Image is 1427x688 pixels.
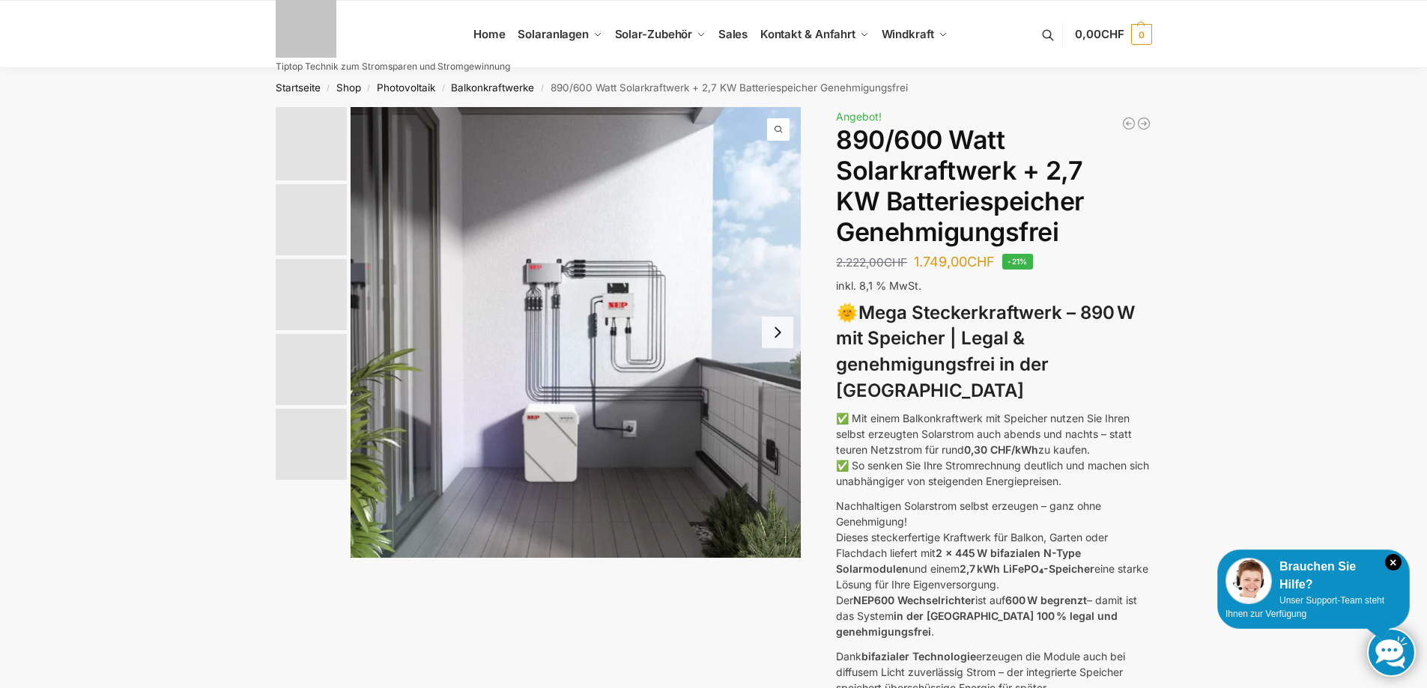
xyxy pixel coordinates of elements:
img: Balkonkraftwerk mit 2,7kw Speicher [351,107,802,558]
strong: in der [GEOGRAPHIC_DATA] 100 % legal und genehmigungsfrei [836,609,1118,638]
strong: 600 W begrenzt [1005,594,1087,606]
strong: 2,7 kWh LiFePO₄-Speicher [960,562,1094,575]
span: Sales [718,27,748,41]
span: Solaranlagen [518,27,589,41]
span: CHF [884,255,907,270]
strong: Mega Steckerkraftwerk – 890 W mit Speicher | Legal & genehmigungsfrei in der [GEOGRAPHIC_DATA] [836,302,1135,401]
bdi: 2.222,00 [836,255,907,270]
p: ✅ Mit einem Balkonkraftwerk mit Speicher nutzen Sie Ihren selbst erzeugten Solarstrom auch abends... [836,410,1151,489]
span: Unser Support-Team steht Ihnen zur Verfügung [1225,595,1384,619]
p: Tiptop Technik zum Stromsparen und Stromgewinnung [276,62,510,71]
strong: bifazialer Technologie [861,650,976,663]
strong: NEP600 Wechselrichter [853,594,975,606]
span: 0 [1131,24,1152,45]
img: Balkonkraftwerk mit 2,7kw Speicher [276,184,347,255]
a: Steckerkraftwerk mit 2,7kwh-SpeicherBalkonkraftwerk mit 27kw Speicher [351,107,802,558]
span: / [435,82,451,94]
span: Windkraft [882,27,934,41]
a: Shop [336,82,361,94]
a: Solaranlagen [512,1,608,68]
p: Nachhaltigen Solarstrom selbst erzeugen – ganz ohne Genehmigung! Dieses steckerfertige Kraftwerk ... [836,498,1151,639]
img: Bificial 30 % mehr Leistung [276,409,347,480]
a: Balkonkraftwerke [451,82,534,94]
a: Windkraft [875,1,954,68]
span: 0,00 [1075,27,1124,41]
a: Startseite [276,82,321,94]
a: Kontakt & Anfahrt [754,1,875,68]
i: Schließen [1385,554,1402,570]
span: CHF [967,254,995,270]
span: CHF [1101,27,1124,41]
a: Solar-Zubehör [608,1,712,68]
img: Balkonkraftwerk mit 2,7kw Speicher [276,107,347,180]
button: Next slide [762,317,793,348]
span: / [361,82,377,94]
strong: 2 x 445 W bifazialen N-Type Solarmodulen [836,547,1081,575]
a: Photovoltaik [377,82,435,94]
a: Balkonkraftwerk 890 Watt Solarmodulleistung mit 2kW/h Zendure Speicher [1136,116,1151,131]
strong: 0,30 CHF/kWh [964,443,1038,456]
span: -21% [1002,254,1033,270]
a: Sales [712,1,754,68]
img: Customer service [1225,558,1272,604]
span: Angebot! [836,110,882,123]
img: BDS1000 [276,334,347,405]
a: Balkonkraftwerk 600/810 Watt Fullblack [1121,116,1136,131]
img: Bificial im Vergleich zu billig Modulen [276,259,347,330]
h3: 🌞 [836,300,1151,404]
h1: 890/600 Watt Solarkraftwerk + 2,7 KW Batteriespeicher Genehmigungsfrei [836,125,1151,247]
div: Brauchen Sie Hilfe? [1225,558,1402,594]
span: Kontakt & Anfahrt [760,27,855,41]
span: / [321,82,336,94]
span: Solar-Zubehör [615,27,693,41]
a: 0,00CHF 0 [1075,12,1151,57]
bdi: 1.749,00 [914,254,995,270]
span: inkl. 8,1 % MwSt. [836,279,921,292]
nav: Breadcrumb [249,68,1178,107]
span: / [534,82,550,94]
